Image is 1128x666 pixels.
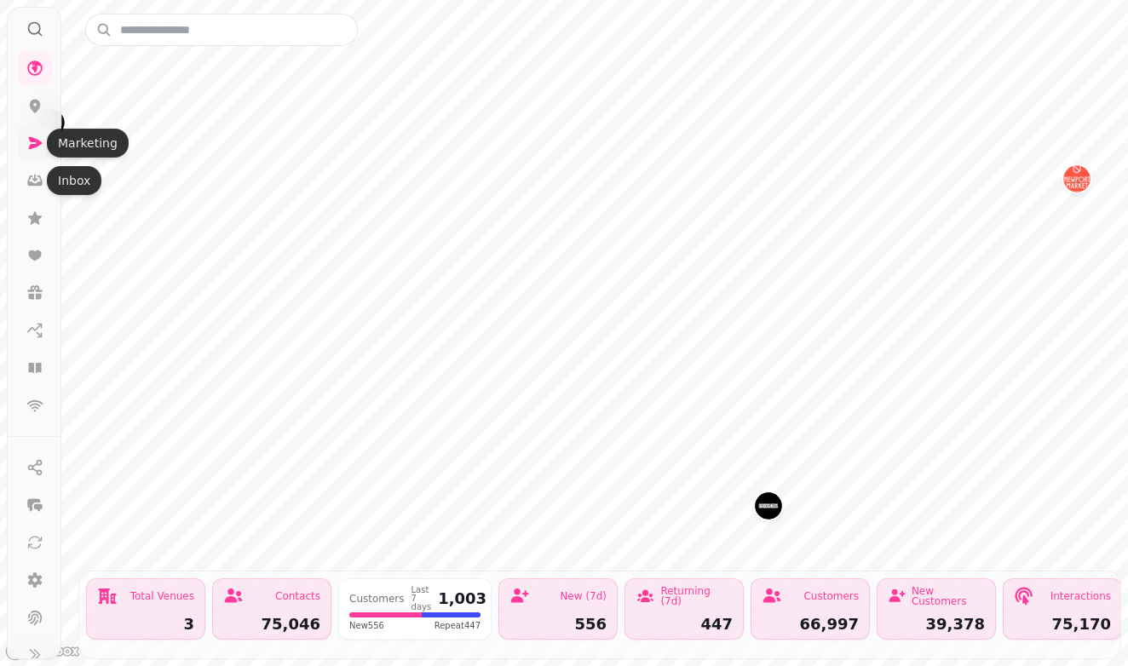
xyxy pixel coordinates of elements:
span: Repeat 447 [435,619,481,632]
button: Goodsheds [755,492,782,520]
div: New (7d) [560,591,607,601]
div: 556 [509,617,607,632]
div: Map marker [755,492,782,525]
div: Map marker [1063,165,1091,198]
div: 75,046 [223,617,320,632]
div: Marketing [47,129,129,158]
div: Total Venues [130,591,194,601]
div: 39,378 [888,617,985,632]
div: 3 [97,617,194,632]
div: Customers [803,591,859,601]
div: Contacts [275,591,320,601]
div: 66,997 [762,617,859,632]
div: Returning (7d) [660,586,733,606]
div: Customers [349,594,405,604]
div: Last 7 days [411,586,432,611]
div: 1,003 [438,591,486,606]
a: Mapbox logo [5,641,80,661]
span: New 556 [349,619,384,632]
div: Inbox [47,166,101,195]
div: New Customers [912,586,985,606]
div: 447 [636,617,733,632]
div: Interactions [1050,591,1111,601]
div: 75,170 [1014,617,1111,632]
button: Newport Market [1063,165,1091,192]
